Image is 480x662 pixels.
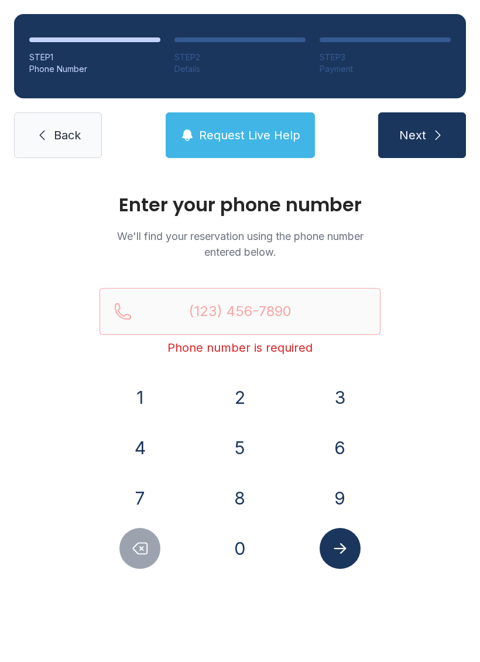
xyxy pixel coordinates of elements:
button: 4 [119,427,160,468]
p: We'll find your reservation using the phone number entered below. [100,228,380,260]
button: 8 [220,478,260,519]
button: 1 [119,377,160,418]
button: 3 [320,377,361,418]
div: Payment [320,63,451,75]
button: Delete number [119,528,160,569]
span: Back [54,127,81,143]
div: Phone Number [29,63,160,75]
button: 7 [119,478,160,519]
button: 9 [320,478,361,519]
span: Next [399,127,426,143]
button: Submit lookup form [320,528,361,569]
h1: Enter your phone number [100,195,380,214]
div: STEP 1 [29,52,160,63]
button: 0 [220,528,260,569]
input: Reservation phone number [100,288,380,335]
div: Details [174,63,306,75]
button: 6 [320,427,361,468]
div: STEP 2 [174,52,306,63]
button: 5 [220,427,260,468]
div: STEP 3 [320,52,451,63]
div: Phone number is required [100,339,380,356]
button: 2 [220,377,260,418]
span: Request Live Help [199,127,300,143]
